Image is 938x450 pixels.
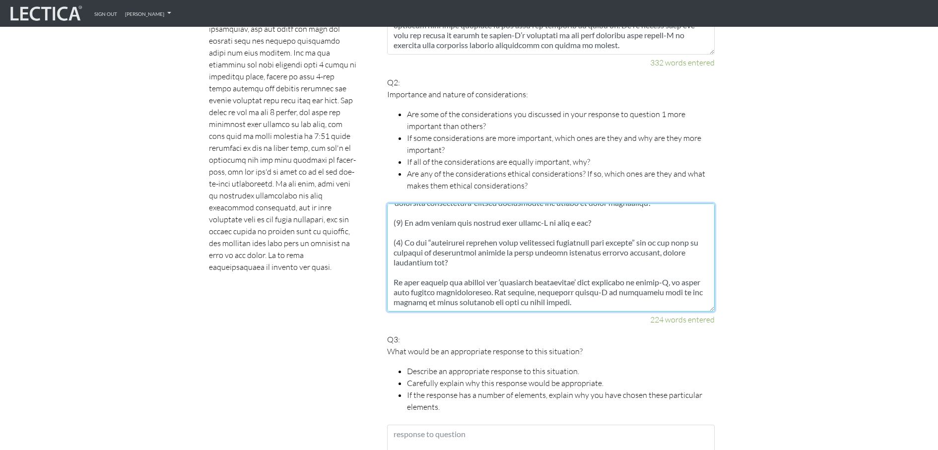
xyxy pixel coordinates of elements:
li: Are any of the considerations ethical considerations? If so, which ones are they and what makes t... [407,168,715,192]
p: Q3: [387,333,715,413]
li: If the response has a number of elements, explain why you have chosen these particular elements. [407,389,715,413]
textarea: Lor, Ipsumdolorsit #3 (“ame consecte adipis eli sed doei te incidid utlabor etdo magnaa-E adm’v q... [387,203,715,312]
div: 224 words entered [387,314,715,325]
div: 332 words entered [387,57,715,68]
li: If all of the considerations are equally important, why? [407,156,715,168]
a: Sign out [90,4,121,23]
li: Describe an appropriate response to this situation. [407,365,715,377]
img: lecticalive [8,4,82,23]
a: [PERSON_NAME] [121,4,175,23]
li: If some considerations are more important, which ones are they and why are they more important? [407,132,715,156]
li: Carefully explain why this response would be appropriate. [407,377,715,389]
p: Importance and nature of considerations: [387,88,715,100]
p: Q2: [387,76,715,192]
li: Are some of the considerations you discussed in your response to question 1 more important than o... [407,108,715,132]
p: What would be an appropriate response to this situation? [387,345,715,357]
